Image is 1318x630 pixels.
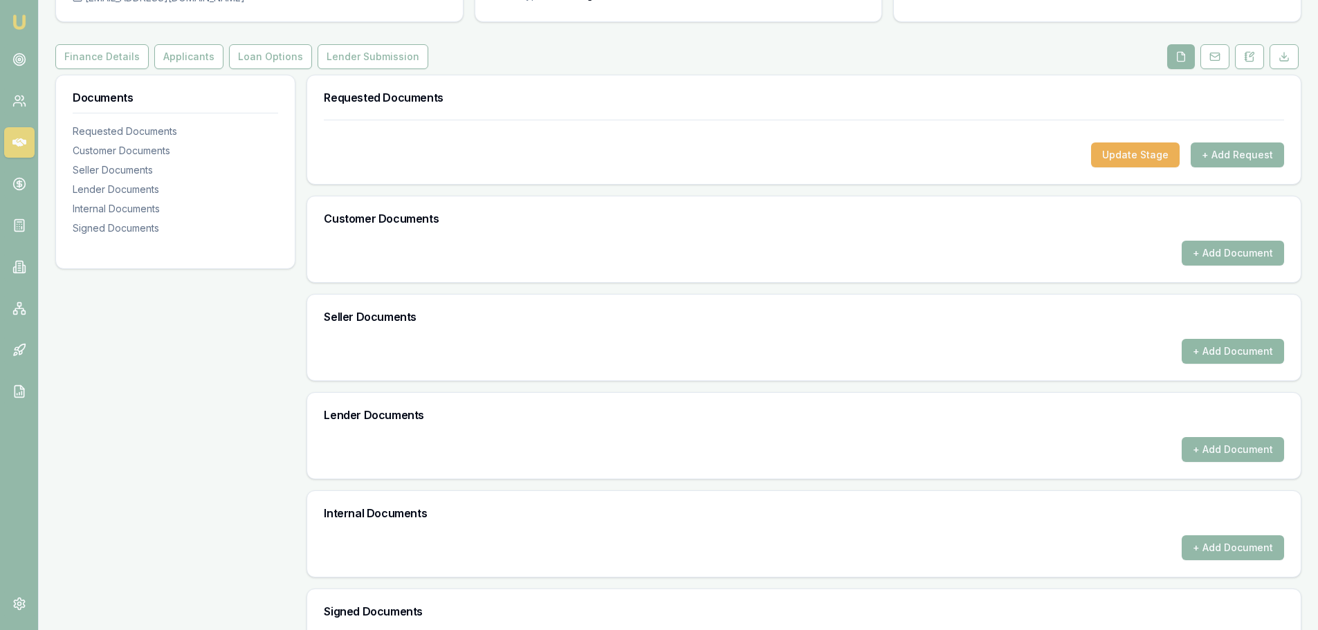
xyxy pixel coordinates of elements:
[73,144,278,158] div: Customer Documents
[324,213,1284,224] h3: Customer Documents
[73,163,278,177] div: Seller Documents
[324,311,1284,322] h3: Seller Documents
[324,508,1284,519] h3: Internal Documents
[1091,142,1180,167] button: Update Stage
[1182,437,1284,462] button: + Add Document
[55,44,152,69] a: Finance Details
[226,44,315,69] a: Loan Options
[73,124,278,138] div: Requested Documents
[73,221,278,235] div: Signed Documents
[229,44,312,69] button: Loan Options
[1191,142,1284,167] button: + Add Request
[11,14,28,30] img: emu-icon-u.png
[73,202,278,216] div: Internal Documents
[1182,535,1284,560] button: + Add Document
[152,44,226,69] a: Applicants
[324,92,1284,103] h3: Requested Documents
[1182,339,1284,364] button: + Add Document
[154,44,223,69] button: Applicants
[55,44,149,69] button: Finance Details
[315,44,431,69] a: Lender Submission
[324,409,1284,420] h3: Lender Documents
[1182,241,1284,266] button: + Add Document
[73,183,278,196] div: Lender Documents
[324,606,1284,617] h3: Signed Documents
[318,44,428,69] button: Lender Submission
[73,92,278,103] h3: Documents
